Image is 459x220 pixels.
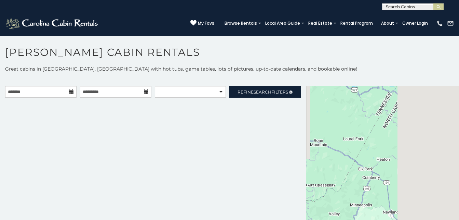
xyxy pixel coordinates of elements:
a: My Favs [190,20,214,27]
a: About [378,19,397,28]
a: Local Area Guide [262,19,303,28]
img: White-1-2.png [5,16,100,30]
span: My Favs [198,20,214,26]
img: mail-regular-white.png [447,20,454,27]
span: Refine Filters [238,89,288,95]
a: Owner Login [399,19,431,28]
a: Rental Program [337,19,376,28]
a: Browse Rentals [221,19,260,28]
span: Search [254,89,271,95]
a: RefineSearchFilters [229,86,301,98]
a: Real Estate [305,19,336,28]
img: phone-regular-white.png [436,20,443,27]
